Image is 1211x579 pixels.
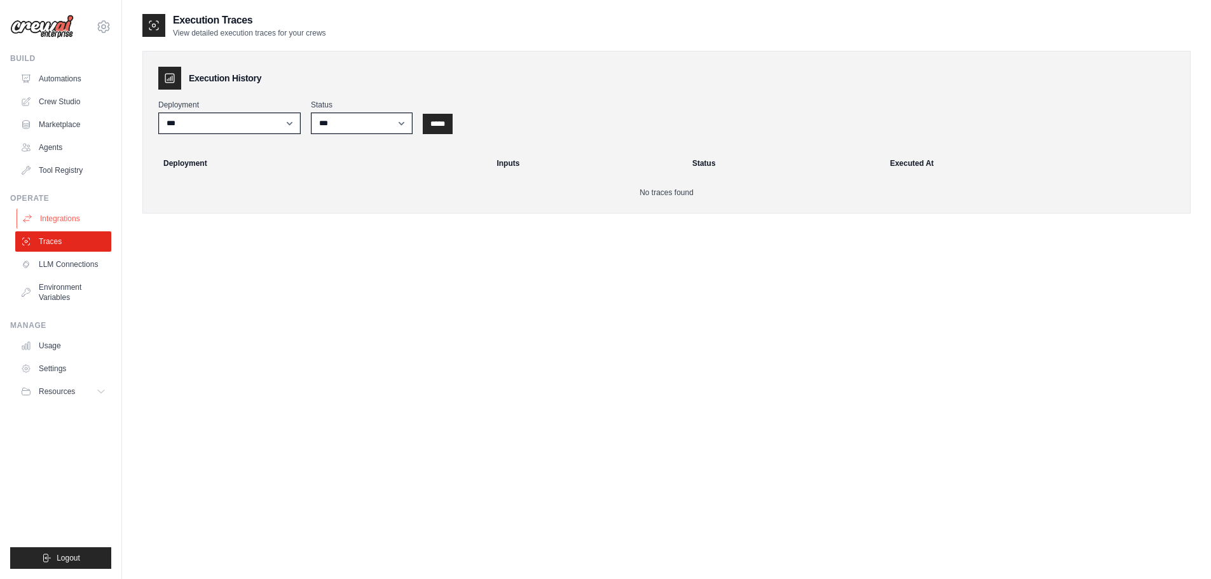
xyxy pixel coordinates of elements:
[882,149,1185,177] th: Executed At
[10,547,111,569] button: Logout
[10,320,111,330] div: Manage
[15,137,111,158] a: Agents
[10,193,111,203] div: Operate
[15,381,111,402] button: Resources
[189,72,261,85] h3: Execution History
[10,15,74,39] img: Logo
[15,254,111,275] a: LLM Connections
[17,208,113,229] a: Integrations
[15,231,111,252] a: Traces
[148,149,489,177] th: Deployment
[489,149,684,177] th: Inputs
[15,92,111,112] a: Crew Studio
[311,100,413,110] label: Status
[15,358,111,379] a: Settings
[158,187,1175,198] p: No traces found
[10,53,111,64] div: Build
[15,336,111,356] a: Usage
[15,69,111,89] a: Automations
[15,114,111,135] a: Marketplace
[173,13,326,28] h2: Execution Traces
[173,28,326,38] p: View detailed execution traces for your crews
[158,100,301,110] label: Deployment
[39,386,75,397] span: Resources
[685,149,882,177] th: Status
[15,277,111,308] a: Environment Variables
[57,553,80,563] span: Logout
[15,160,111,181] a: Tool Registry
